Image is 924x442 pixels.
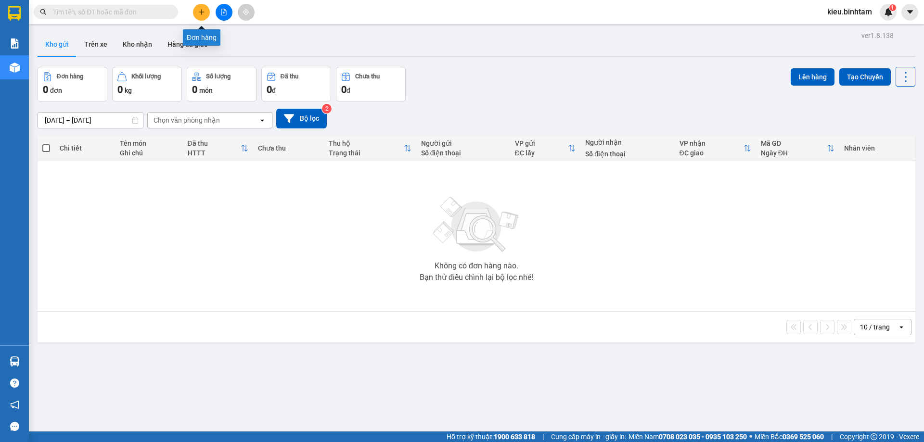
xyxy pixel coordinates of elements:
div: Thu hộ [329,139,404,147]
button: file-add [216,4,232,21]
div: VP nhận [680,139,744,147]
div: Chi tiết [60,144,110,152]
th: Toggle SortBy [675,136,756,161]
div: Đơn hàng [183,29,220,46]
th: Toggle SortBy [756,136,839,161]
span: file-add [220,9,227,15]
span: đơn [50,87,62,94]
input: Select a date range. [38,113,143,128]
th: Toggle SortBy [183,136,254,161]
span: copyright [871,433,877,440]
span: món [199,87,213,94]
div: Số điện thoại [585,150,669,158]
button: Lên hàng [791,68,834,86]
img: icon-new-feature [884,8,893,16]
div: ver 1.8.138 [861,30,894,41]
span: đ [346,87,350,94]
span: kieu.binhtam [820,6,880,18]
button: aim [238,4,255,21]
div: Chưa thu [258,144,319,152]
button: Tạo Chuyến [839,68,891,86]
span: | [542,431,544,442]
th: Toggle SortBy [510,136,581,161]
span: 0 [117,84,123,95]
span: message [10,422,19,431]
div: Mã GD [761,139,827,147]
div: 10 / trang [860,322,890,332]
span: Cung cấp máy in - giấy in: [551,431,626,442]
div: VP gửi [515,139,568,147]
img: warehouse-icon [10,63,20,73]
sup: 1 [889,4,896,11]
img: logo-vxr [8,6,21,21]
span: ⚪️ [749,435,752,439]
th: Toggle SortBy [324,136,416,161]
span: question-circle [10,379,19,388]
button: Hàng đã giao [160,33,216,56]
div: Ghi chú [120,149,178,157]
div: Bạn thử điều chỉnh lại bộ lọc nhé! [420,274,533,281]
div: ĐC giao [680,149,744,157]
button: Trên xe [77,33,115,56]
div: HTTT [188,149,241,157]
div: Đã thu [188,139,241,147]
button: Đơn hàng0đơn [38,67,107,101]
span: 0 [43,84,48,95]
strong: 1900 633 818 [494,433,535,441]
button: Đã thu0đ [261,67,331,101]
div: ĐC lấy [515,149,568,157]
button: Chưa thu0đ [336,67,406,101]
span: Miền Nam [629,431,747,442]
div: Đơn hàng [57,73,83,80]
div: Chưa thu [355,73,380,80]
div: Chọn văn phòng nhận [154,115,220,125]
input: Tìm tên, số ĐT hoặc mã đơn [53,7,167,17]
button: Số lượng0món [187,67,257,101]
span: 0 [341,84,346,95]
img: warehouse-icon [10,356,20,366]
div: Số lượng [206,73,231,80]
span: caret-down [906,8,914,16]
div: Khối lượng [131,73,161,80]
div: Nhân viên [844,144,911,152]
div: Ngày ĐH [761,149,827,157]
button: Khối lượng0kg [112,67,182,101]
img: solution-icon [10,38,20,49]
span: 1 [891,4,894,11]
span: | [831,431,833,442]
strong: 0369 525 060 [783,433,824,441]
strong: 0708 023 035 - 0935 103 250 [659,433,747,441]
img: svg+xml;base64,PHN2ZyBjbGFzcz0ibGlzdC1wbHVnX19zdmciIHhtbG5zPSJodHRwOi8vd3d3LnczLm9yZy8yMDAwL3N2Zy... [428,191,525,258]
button: plus [193,4,210,21]
div: Đã thu [281,73,298,80]
span: notification [10,400,19,409]
span: kg [125,87,132,94]
span: đ [272,87,276,94]
sup: 2 [322,104,332,114]
div: Trạng thái [329,149,404,157]
button: caret-down [901,4,918,21]
span: aim [243,9,249,15]
span: search [40,9,47,15]
span: 0 [192,84,197,95]
span: Hỗ trợ kỹ thuật: [447,431,535,442]
div: Số điện thoại [421,149,505,157]
button: Kho gửi [38,33,77,56]
button: Bộ lọc [276,109,327,128]
div: Tên món [120,139,178,147]
button: Kho nhận [115,33,160,56]
span: Miền Bắc [755,431,824,442]
div: Không có đơn hàng nào. [435,262,518,270]
svg: open [898,323,905,331]
div: Người gửi [421,139,505,147]
span: 0 [267,84,272,95]
div: Người nhận [585,139,669,146]
svg: open [258,116,266,124]
span: plus [198,9,205,15]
